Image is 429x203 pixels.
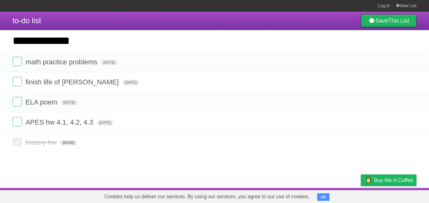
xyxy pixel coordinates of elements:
a: SaveThis List [361,14,416,27]
span: math practice problems [25,58,99,66]
span: [DATE] [122,80,139,85]
span: Cookies help us deliver our services. By using our services, you agree to our use of cookies. [98,190,316,203]
a: Developers [298,190,323,201]
b: This List [388,18,409,24]
a: About [277,190,291,201]
label: Done [13,57,22,66]
a: Suggest a feature [377,190,416,201]
a: Buy me a coffee [361,174,416,186]
span: finish life of [PERSON_NAME] [25,78,120,86]
span: history hw [25,138,58,146]
span: to-do list [13,16,41,25]
span: Buy me a coffee [374,175,413,186]
a: Privacy [353,190,369,201]
label: Done [13,77,22,86]
span: APES hw 4.1, 4.2, 4.3 [25,118,95,126]
button: OK [317,193,329,201]
span: [DATE] [61,100,78,105]
label: Done [13,137,22,147]
span: [DATE] [97,120,114,126]
span: [DATE] [101,60,118,65]
span: ELA poem [25,98,59,106]
a: Terms [331,190,345,201]
label: Done [13,97,22,106]
img: Buy me a coffee [364,175,372,185]
span: [DATE] [60,140,77,146]
label: Done [13,117,22,126]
